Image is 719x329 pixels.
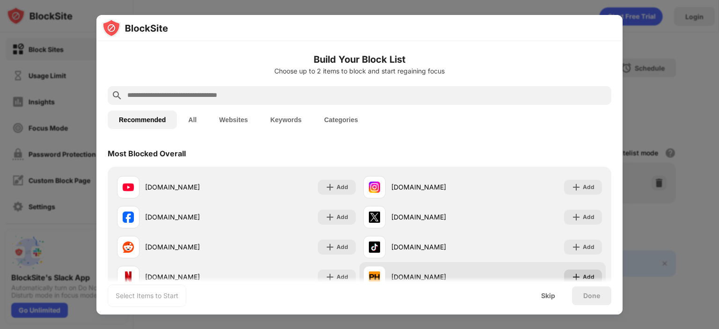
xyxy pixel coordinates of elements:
img: favicons [369,182,380,193]
button: Keywords [259,110,313,129]
div: [DOMAIN_NAME] [145,242,236,252]
div: Add [583,272,594,282]
div: Most Blocked Overall [108,149,186,158]
div: [DOMAIN_NAME] [145,212,236,222]
div: [DOMAIN_NAME] [391,272,483,282]
img: favicons [123,212,134,223]
img: favicons [123,271,134,283]
button: Recommended [108,110,177,129]
img: favicons [369,212,380,223]
img: favicons [369,271,380,283]
div: Add [337,212,348,222]
div: [DOMAIN_NAME] [145,272,236,282]
button: Categories [313,110,369,129]
div: Skip [541,292,555,300]
div: Choose up to 2 items to block and start regaining focus [108,67,611,75]
h6: Build Your Block List [108,52,611,66]
button: All [177,110,208,129]
div: [DOMAIN_NAME] [391,212,483,222]
img: logo-blocksite.svg [102,19,168,37]
img: favicons [123,182,134,193]
div: [DOMAIN_NAME] [391,242,483,252]
button: Websites [208,110,259,129]
img: favicons [123,241,134,253]
div: Add [337,272,348,282]
div: [DOMAIN_NAME] [145,182,236,192]
div: [DOMAIN_NAME] [391,182,483,192]
div: Done [583,292,600,300]
div: Add [583,242,594,252]
div: Add [337,242,348,252]
div: Add [337,183,348,192]
div: Add [583,183,594,192]
div: Select Items to Start [116,291,178,300]
img: search.svg [111,90,123,101]
img: favicons [369,241,380,253]
div: Add [583,212,594,222]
